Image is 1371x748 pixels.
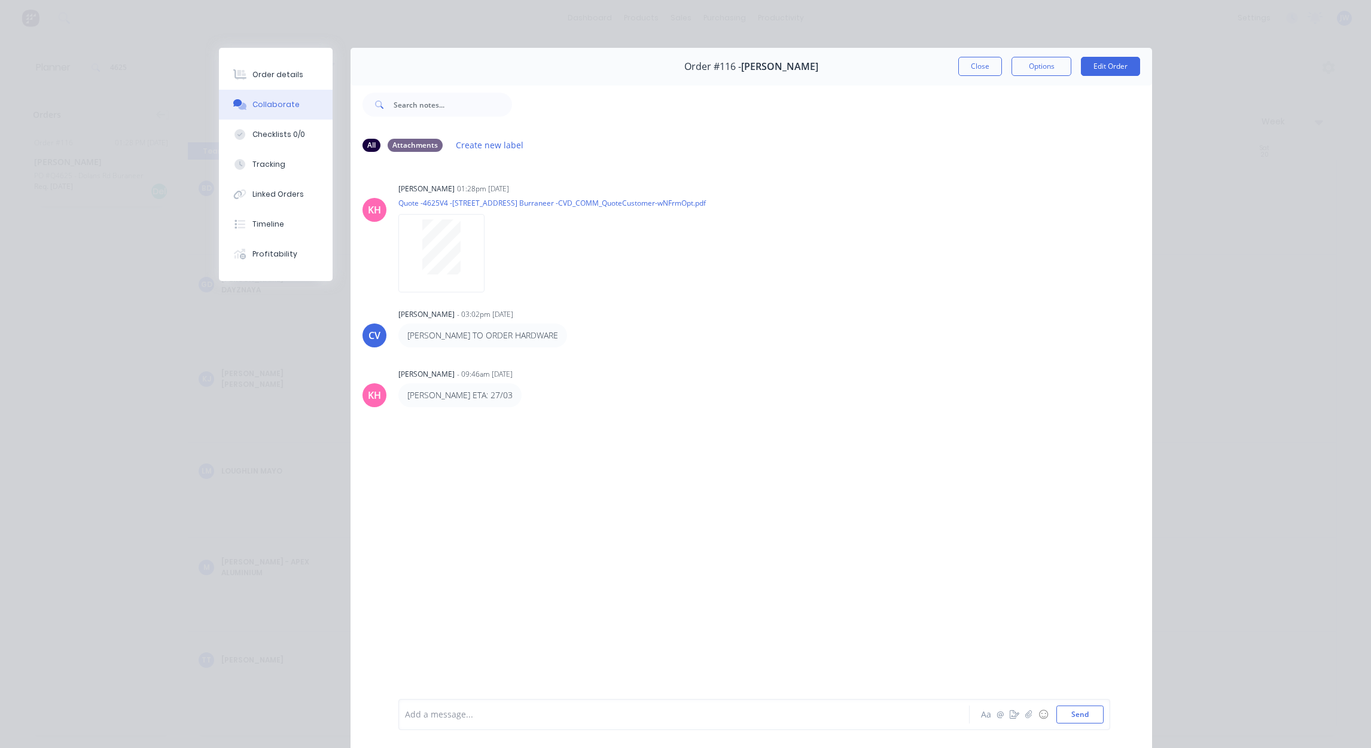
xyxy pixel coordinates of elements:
div: Timeline [252,219,284,230]
div: Linked Orders [252,189,304,200]
p: [PERSON_NAME] TO ORDER HARDWARE [407,329,558,341]
button: Collaborate [219,90,333,120]
div: Collaborate [252,99,300,110]
input: Search notes... [394,93,512,117]
div: [PERSON_NAME] [398,369,455,380]
p: [PERSON_NAME] ETA: 27/03 [407,389,513,401]
div: All [362,139,380,152]
div: KH [368,388,381,402]
span: Order #116 - [684,61,741,72]
p: Quote -4625V4 -[STREET_ADDRESS] Burraneer -CVD_COMM_QuoteCustomer-wNFrmOpt.pdf [398,198,706,208]
button: Linked Orders [219,179,333,209]
button: Edit Order [1081,57,1140,76]
div: Attachments [388,139,443,152]
button: Order details [219,60,333,90]
button: Send [1056,706,1104,723]
div: Profitability [252,249,297,259]
button: Profitability [219,239,333,269]
div: - 09:46am [DATE] [457,369,513,380]
div: KH [368,203,381,217]
div: [PERSON_NAME] [398,309,455,320]
span: [PERSON_NAME] [741,61,818,72]
button: Checklists 0/0 [219,120,333,149]
div: Order details [252,69,303,80]
button: Close [958,57,1002,76]
div: [PERSON_NAME] [398,184,455,194]
button: Options [1012,57,1071,76]
div: CV [368,328,380,343]
button: Tracking [219,149,333,179]
button: @ [993,707,1007,722]
div: 01:28pm [DATE] [457,184,509,194]
button: ☺ [1036,707,1050,722]
button: Timeline [219,209,333,239]
button: Create new label [450,137,530,153]
button: Aa [979,707,993,722]
div: - 03:02pm [DATE] [457,309,513,320]
div: Tracking [252,159,285,170]
div: Checklists 0/0 [252,129,305,140]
